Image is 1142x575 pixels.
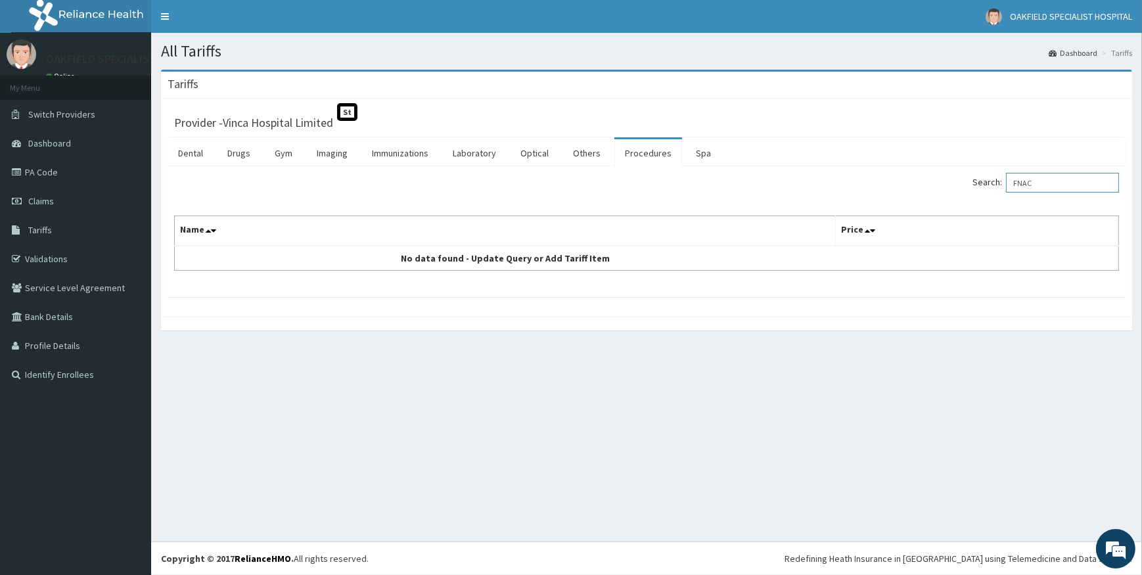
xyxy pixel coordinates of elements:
[337,103,357,121] span: St
[76,166,181,298] span: We're online!
[972,173,1119,193] label: Search:
[151,541,1142,575] footer: All rights reserved.
[614,139,682,167] a: Procedures
[161,43,1132,60] h1: All Tariffs
[361,139,439,167] a: Immunizations
[217,139,261,167] a: Drugs
[168,78,198,90] h3: Tariffs
[168,139,214,167] a: Dental
[7,39,36,69] img: User Image
[562,139,611,167] a: Others
[46,53,210,65] p: OAKFIELD SPECIALIST HOSPITAL
[442,139,507,167] a: Laboratory
[986,9,1002,25] img: User Image
[28,137,71,149] span: Dashboard
[28,108,95,120] span: Switch Providers
[1010,11,1132,22] span: OAKFIELD SPECIALIST HOSPITAL
[1099,47,1132,58] li: Tariffs
[216,7,247,38] div: Minimize live chat window
[68,74,221,91] div: Chat with us now
[175,246,836,271] td: No data found - Update Query or Add Tariff Item
[264,139,303,167] a: Gym
[235,553,291,564] a: RelianceHMO
[510,139,559,167] a: Optical
[7,359,250,405] textarea: Type your message and hit 'Enter'
[24,66,53,99] img: d_794563401_company_1708531726252_794563401
[28,224,52,236] span: Tariffs
[46,72,78,81] a: Online
[1049,47,1097,58] a: Dashboard
[785,552,1132,565] div: Redefining Heath Insurance in [GEOGRAPHIC_DATA] using Telemedicine and Data Science!
[28,195,54,207] span: Claims
[174,117,333,129] h3: Provider - Vinca Hospital Limited
[175,216,836,246] th: Name
[1006,173,1119,193] input: Search:
[835,216,1118,246] th: Price
[306,139,358,167] a: Imaging
[685,139,721,167] a: Spa
[161,553,294,564] strong: Copyright © 2017 .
